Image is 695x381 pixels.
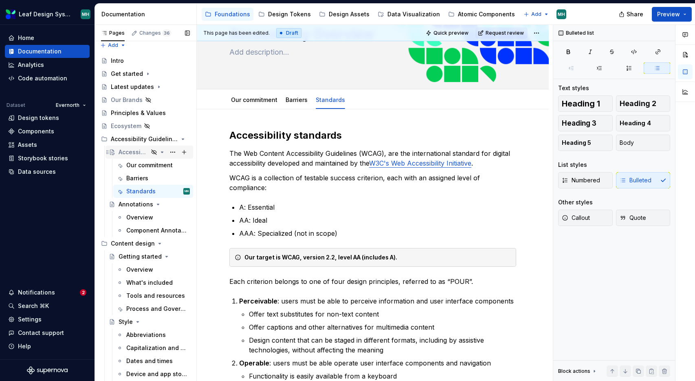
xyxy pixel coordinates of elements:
[106,146,193,159] a: Accessibility Overview
[111,135,178,143] div: Accessibility Guidelines
[111,96,143,104] div: Our Brands
[657,10,680,18] span: Preview
[239,358,516,368] p: : users must be able operate user interface components and navigation
[558,210,613,226] button: Callout
[113,289,193,302] a: Tools and resources
[558,365,598,377] div: Block actions
[231,96,277,103] a: Our commitment
[268,10,311,18] div: Design Tokens
[113,368,193,381] a: Device and app store language
[329,10,369,18] div: Design Assets
[98,237,193,250] div: Content design
[2,5,93,23] button: Leaf Design SystemMH
[558,172,613,188] button: Numbered
[80,289,86,296] span: 2
[5,326,90,339] button: Contact support
[18,288,55,297] div: Notifications
[239,296,516,306] p: : users must be able to perceive information and user interface components
[229,129,516,142] h2: Accessibility standards
[98,106,193,120] a: Principles & Values
[458,10,515,18] div: Atomic Components
[5,125,90,138] a: Components
[119,148,148,156] div: Accessibility Overview
[185,187,189,195] div: MH
[111,109,166,117] div: Principles & Values
[119,200,153,208] div: Annotations
[113,159,193,172] a: Our commitment
[620,100,656,108] span: Heading 2
[239,297,277,305] strong: Perceivable
[229,148,516,168] p: The Web Content Accessibility Guidelines (WCAG), are the international standard for digital acces...
[98,133,193,146] div: Accessibility Guidelines
[18,127,54,135] div: Components
[106,315,193,328] a: Style
[18,315,42,323] div: Settings
[562,139,591,147] span: Heading 5
[98,67,193,80] a: Get started
[615,7,649,22] button: Share
[244,254,397,261] strong: Our target is WCAG, version 2.2, level AA (includes A).
[18,74,67,82] div: Code automation
[126,370,188,378] div: Device and app store language
[101,10,193,18] div: Documentation
[531,11,541,18] span: Add
[228,91,281,108] div: Our commitment
[111,57,124,65] div: Intro
[562,176,600,184] span: Numbered
[562,119,596,127] span: Heading 3
[276,28,301,38] div: Draft
[249,371,516,381] p: Functionality is easily available from a keyboard
[5,299,90,312] button: Search ⌘K
[521,9,552,20] button: Add
[82,11,89,18] div: MH
[616,115,671,131] button: Heading 4
[113,354,193,368] a: Dates and times
[126,344,188,352] div: Capitalization and casing
[126,279,173,287] div: What's included
[18,154,68,162] div: Storybook stories
[113,276,193,289] a: What's included
[106,250,193,263] a: Getting started
[126,187,156,195] div: Standards
[620,139,634,147] span: Body
[98,80,193,93] a: Latest updates
[111,70,143,78] div: Get started
[18,342,31,350] div: Help
[119,318,133,326] div: Style
[286,96,308,103] a: Barriers
[475,27,528,39] button: Request review
[239,202,516,212] p: A: Essential
[316,8,373,21] a: Design Assets
[562,100,600,108] span: Heading 1
[5,138,90,151] a: Assets
[249,309,516,319] p: Offer text substitutes for non-text content
[558,161,587,169] div: List styles
[486,30,524,36] span: Request review
[18,302,49,310] div: Search ⌘K
[652,7,692,22] button: Preview
[239,215,516,225] p: AA: Ideal
[18,168,56,176] div: Data sources
[5,31,90,44] a: Home
[616,95,671,112] button: Heading 2
[18,61,44,69] div: Analytics
[202,6,519,22] div: Page tree
[163,30,171,36] span: 36
[113,185,193,198] a: StandardsMH
[101,30,125,36] div: Pages
[5,72,90,85] a: Code automation
[423,27,472,39] button: Quick preview
[249,335,516,355] p: Design content that can be staged in different formats, including by assistive technologies, with...
[255,8,314,21] a: Design Tokens
[5,286,90,299] button: Notifications2
[126,357,173,365] div: Dates and times
[5,165,90,178] a: Data sources
[113,341,193,354] a: Capitalization and casing
[562,214,590,222] span: Callout
[18,141,37,149] div: Assets
[387,10,440,18] div: Data Visualization
[113,302,193,315] a: Process and Governance
[126,305,188,313] div: Process and Governance
[203,30,270,36] span: This page has been edited.
[6,9,15,19] img: 6e787e26-f4c0-4230-8924-624fe4a2d214.png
